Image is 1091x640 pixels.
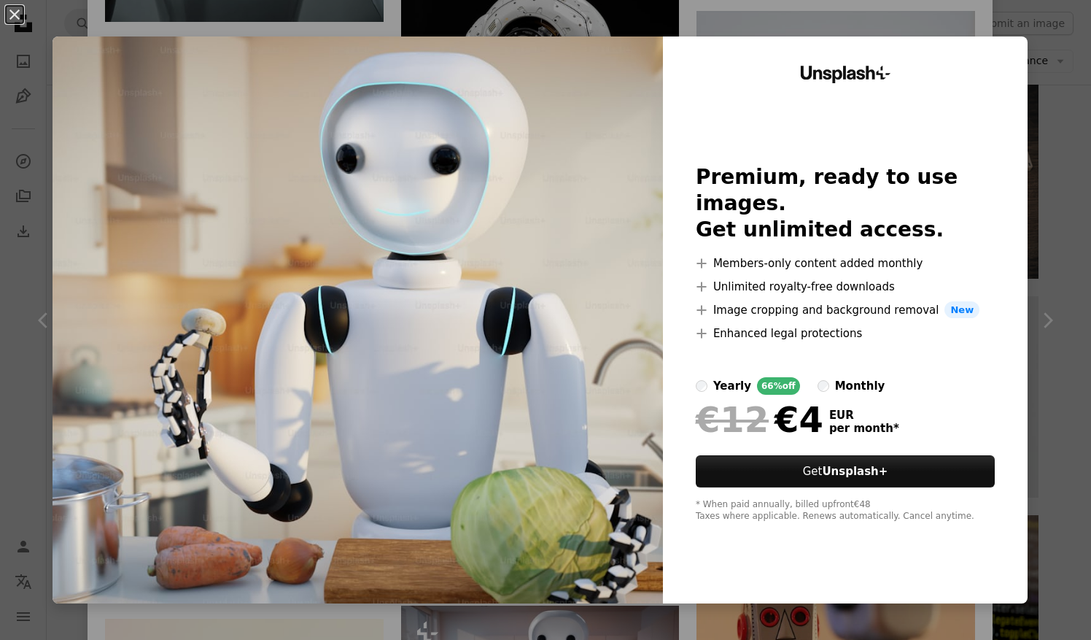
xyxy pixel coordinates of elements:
div: * When paid annually, billed upfront €48 Taxes where applicable. Renews automatically. Cancel any... [696,499,995,523]
h2: Premium, ready to use images. Get unlimited access. [696,164,995,243]
div: yearly [713,377,751,395]
li: Enhanced legal protections [696,325,995,342]
span: New [944,301,979,319]
div: €4 [696,401,823,439]
span: EUR [829,409,899,422]
button: GetUnsplash+ [696,455,995,487]
strong: Unsplash+ [822,465,888,478]
input: monthly [818,380,829,392]
span: €12 [696,401,769,439]
input: yearly66%off [696,380,707,392]
li: Unlimited royalty-free downloads [696,278,995,296]
li: Members-only content added monthly [696,255,995,272]
div: monthly [835,377,885,395]
span: per month * [829,422,899,435]
li: Image cropping and background removal [696,301,995,319]
div: 66% off [757,377,800,395]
